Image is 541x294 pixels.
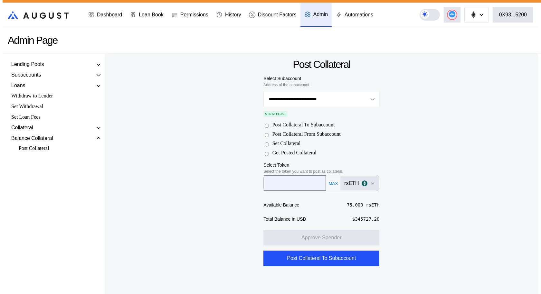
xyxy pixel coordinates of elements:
button: Post Collateral To Subaccount [263,251,379,266]
div: Admin Page [8,34,57,46]
a: Discount Factors [245,3,300,27]
img: rseth.png [362,180,367,186]
div: 0X93...5200 [499,12,527,18]
div: Withdraw to Lender [9,91,103,100]
div: Admin [313,12,328,17]
div: Post Collateral [15,144,92,152]
button: 0X93...5200 [493,7,533,23]
div: Loans [11,83,25,88]
div: Loan Book [139,12,164,18]
div: Discount Factors [258,12,297,18]
div: Subaccounts [11,72,41,78]
div: Post Collateral [293,59,350,70]
label: Get Posted Collateral [272,150,317,157]
div: Select Token [263,162,379,168]
div: Collateral [11,125,33,131]
button: Open menu [263,91,379,107]
div: 75.000 rsETH [347,202,379,207]
div: Set Withdrawal [9,102,103,111]
label: Post Collateral From Subaccount [272,131,341,138]
label: Post Collateral To Subaccount [272,122,335,129]
a: Permissions [167,3,212,27]
div: Permissions [180,12,208,18]
a: Admin [300,3,332,27]
img: chain logo [470,11,477,18]
button: MAX [327,181,340,186]
a: History [212,3,245,27]
div: rsETH [344,180,359,186]
button: Approve Spender [263,230,379,245]
a: Dashboard [84,3,126,27]
img: arbitrum-Dowo5cUs.svg [365,182,368,186]
div: Select Subaccount [263,76,379,81]
div: Lending Pools [11,61,44,67]
div: Available Balance [263,202,299,208]
div: Automations [345,12,373,18]
a: Loan Book [126,3,167,27]
div: Select the token you want to post as collateral. [263,169,379,174]
div: Balance Collateral [11,135,53,141]
div: Total Balance in USD [263,216,306,222]
div: STRATEGIST [263,111,287,117]
div: Dashboard [97,12,122,18]
button: chain logo [464,7,489,23]
a: Automations [332,3,377,27]
div: Address of the subaccount. [263,83,379,87]
div: $ 345727.20 [352,216,379,222]
div: History [225,12,241,18]
button: Open menu for selecting token for payment [340,176,379,190]
div: Set Loan Fees [9,113,103,122]
label: Set Collateral [272,141,301,147]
